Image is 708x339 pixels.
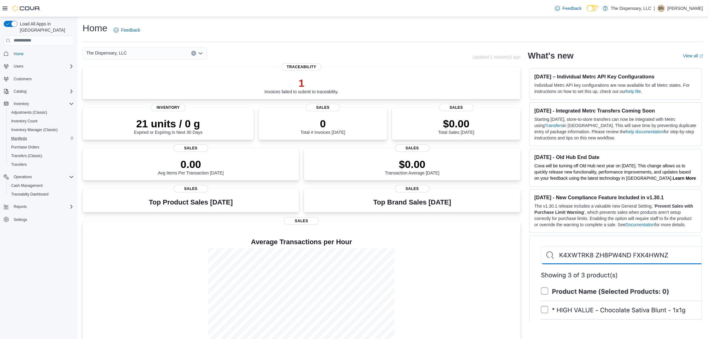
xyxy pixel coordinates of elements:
[6,108,76,117] button: Adjustments (Classic)
[9,143,42,151] a: Purchase Orders
[587,5,600,11] input: Dark Mode
[121,27,140,33] span: Feedback
[149,199,233,206] h3: Top Product Sales [DATE]
[9,182,45,189] a: Cash Management
[9,135,74,142] span: Manifests
[9,161,29,168] a: Transfers
[385,158,440,170] p: $0.00
[11,203,29,210] button: Reports
[1,49,76,58] button: Home
[6,117,76,125] button: Inventory Count
[385,158,440,175] div: Transaction Average [DATE]
[6,190,76,199] button: Traceabilty Dashboard
[9,152,45,160] a: Transfers (Classic)
[11,145,39,150] span: Purchase Orders
[11,203,74,210] span: Reports
[282,63,321,71] span: Traceability
[305,104,340,111] span: Sales
[11,136,27,141] span: Manifests
[562,5,581,11] span: Feedback
[11,127,58,132] span: Inventory Manager (Classic)
[1,74,76,83] button: Customers
[534,154,697,160] h3: [DATE] - Old Hub End Date
[534,194,697,200] h3: [DATE] - New Compliance Feature Included in v1.30.1
[174,185,208,192] span: Sales
[534,204,693,215] strong: Prevent Sales with Purchase Limit Warning
[9,191,51,198] a: Traceabilty Dashboard
[11,88,29,95] button: Catalog
[9,109,74,116] span: Adjustments (Classic)
[1,87,76,96] button: Catalog
[14,101,29,106] span: Inventory
[534,108,697,114] h3: [DATE] - Integrated Metrc Transfers Coming Soon
[11,75,74,83] span: Customers
[300,117,345,135] div: Total # Invoices [DATE]
[395,185,430,192] span: Sales
[9,126,74,134] span: Inventory Manager (Classic)
[534,163,691,181] span: Cova will be turning off Old Hub next year on [DATE]. This change allows us to quickly release ne...
[6,143,76,152] button: Purchase Orders
[264,77,339,89] p: 1
[625,222,655,227] a: Documentation
[151,104,186,111] span: Inventory
[11,192,48,197] span: Traceabilty Dashboard
[439,104,474,111] span: Sales
[534,73,697,80] h3: [DATE] – Individual Metrc API Key Configurations
[1,173,76,181] button: Operations
[657,5,665,12] div: Benjamin Nichols
[626,89,641,94] a: help file
[6,134,76,143] button: Manifests
[11,173,74,181] span: Operations
[683,53,703,58] a: View allExternal link
[11,119,38,124] span: Inventory Count
[473,55,521,59] p: Updated 1 minute(s) ago
[158,158,224,170] p: 0.00
[673,176,696,181] a: Learn More
[14,174,32,179] span: Operations
[11,183,43,188] span: Cash Management
[11,75,34,83] a: Customers
[11,100,31,108] button: Inventory
[14,51,24,56] span: Home
[11,63,26,70] button: Users
[11,153,42,158] span: Transfers (Classic)
[11,88,74,95] span: Catalog
[528,51,574,61] h2: What's new
[9,117,74,125] span: Inventory Count
[12,5,40,11] img: Cova
[534,116,697,141] p: Starting [DATE], store-to-store transfers can now be integrated with Metrc using in [GEOGRAPHIC_D...
[284,217,319,225] span: Sales
[1,215,76,224] button: Settings
[17,21,74,33] span: Load All Apps in [GEOGRAPHIC_DATA]
[6,125,76,134] button: Inventory Manager (Classic)
[373,199,451,206] h3: Top Brand Sales [DATE]
[587,11,587,12] span: Dark Mode
[198,51,203,56] button: Open list of options
[9,191,74,198] span: Traceabilty Dashboard
[11,215,74,223] span: Settings
[174,144,208,152] span: Sales
[4,47,74,240] nav: Complex example
[438,117,474,135] div: Total Sales [DATE]
[534,82,697,95] p: Individual Metrc API key configurations are now available for all Metrc states. For instructions ...
[11,162,27,167] span: Transfers
[11,216,29,223] a: Settings
[11,63,74,70] span: Users
[438,117,474,130] p: $0.00
[9,126,60,134] a: Inventory Manager (Classic)
[552,2,584,15] a: Feedback
[699,54,703,58] svg: External link
[14,204,27,209] span: Reports
[86,49,127,57] span: The Dispensary, LLC
[545,123,563,128] a: Transfers
[14,64,23,69] span: Users
[1,202,76,211] button: Reports
[88,238,516,246] h4: Average Transactions per Hour
[134,117,202,130] p: 21 units / 0 g
[9,143,74,151] span: Purchase Orders
[6,152,76,160] button: Transfers (Classic)
[654,5,655,12] p: |
[1,62,76,71] button: Users
[659,5,664,12] span: BN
